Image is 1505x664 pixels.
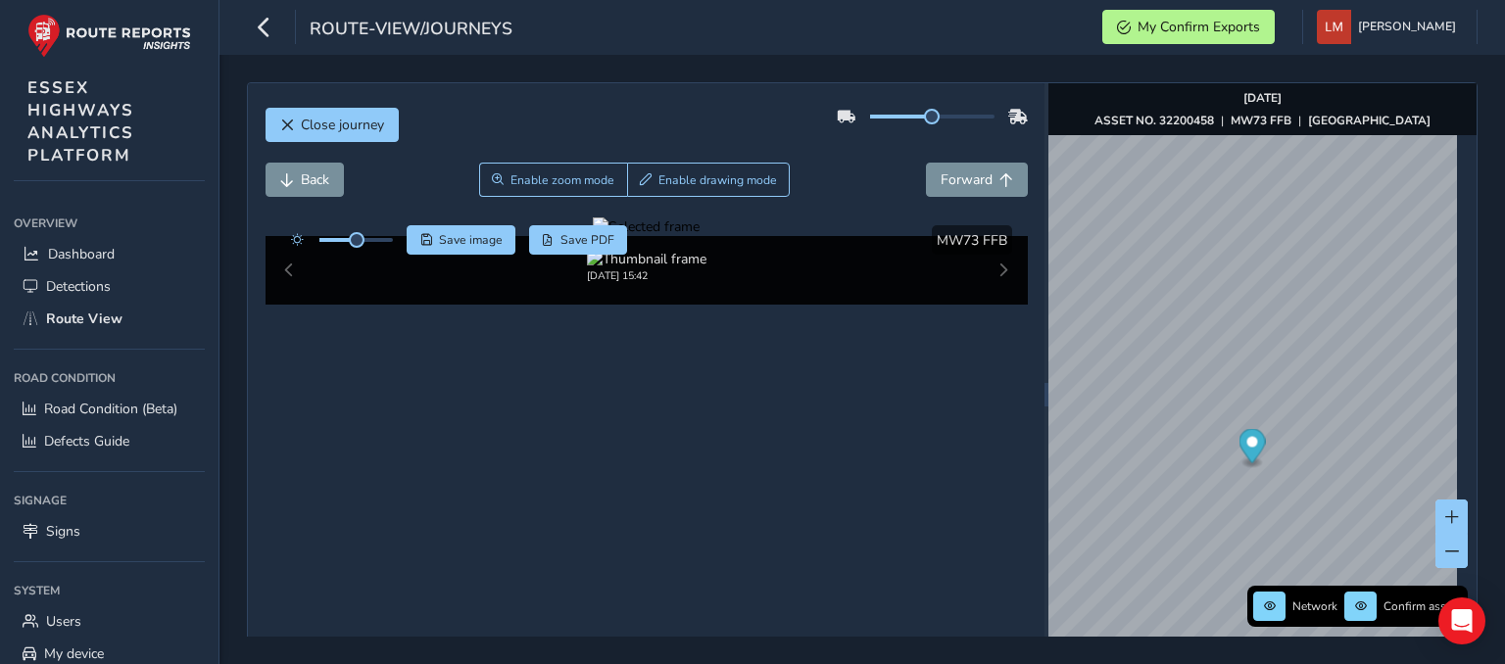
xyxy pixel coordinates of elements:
[44,432,129,451] span: Defects Guide
[1094,113,1214,128] strong: ASSET NO. 32200458
[407,225,515,255] button: Save
[1317,10,1351,44] img: diamond-layout
[266,163,344,197] button: Back
[27,14,191,58] img: rr logo
[14,576,205,605] div: System
[1243,90,1282,106] strong: [DATE]
[46,522,80,541] span: Signs
[46,612,81,631] span: Users
[941,170,993,189] span: Forward
[1358,10,1456,44] span: [PERSON_NAME]
[266,108,399,142] button: Close journey
[14,515,205,547] a: Signs
[1102,10,1275,44] button: My Confirm Exports
[14,363,205,393] div: Road Condition
[46,309,122,328] span: Route View
[627,163,791,197] button: Draw
[44,400,177,418] span: Road Condition (Beta)
[14,238,205,270] a: Dashboard
[510,172,614,188] span: Enable zoom mode
[439,232,503,248] span: Save image
[301,170,329,189] span: Back
[1317,10,1463,44] button: [PERSON_NAME]
[14,393,205,425] a: Road Condition (Beta)
[14,486,205,515] div: Signage
[46,277,111,296] span: Detections
[587,250,706,268] img: Thumbnail frame
[1292,598,1337,614] span: Network
[1438,597,1485,644] div: Open Intercom Messenger
[44,644,104,663] span: My device
[529,225,628,255] button: PDF
[14,425,205,457] a: Defects Guide
[560,232,614,248] span: Save PDF
[1384,598,1462,614] span: Confirm assets
[14,605,205,638] a: Users
[310,17,512,44] span: route-view/journeys
[926,163,1028,197] button: Forward
[1231,113,1291,128] strong: MW73 FFB
[1094,113,1431,128] div: | |
[658,172,777,188] span: Enable drawing mode
[937,231,1007,250] span: MW73 FFB
[14,270,205,303] a: Detections
[587,268,706,283] div: [DATE] 15:42
[479,163,627,197] button: Zoom
[14,303,205,335] a: Route View
[48,245,115,263] span: Dashboard
[27,76,134,166] span: ESSEX HIGHWAYS ANALYTICS PLATFORM
[1308,113,1431,128] strong: [GEOGRAPHIC_DATA]
[301,116,384,134] span: Close journey
[1239,429,1266,469] div: Map marker
[14,209,205,238] div: Overview
[1138,18,1260,36] span: My Confirm Exports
